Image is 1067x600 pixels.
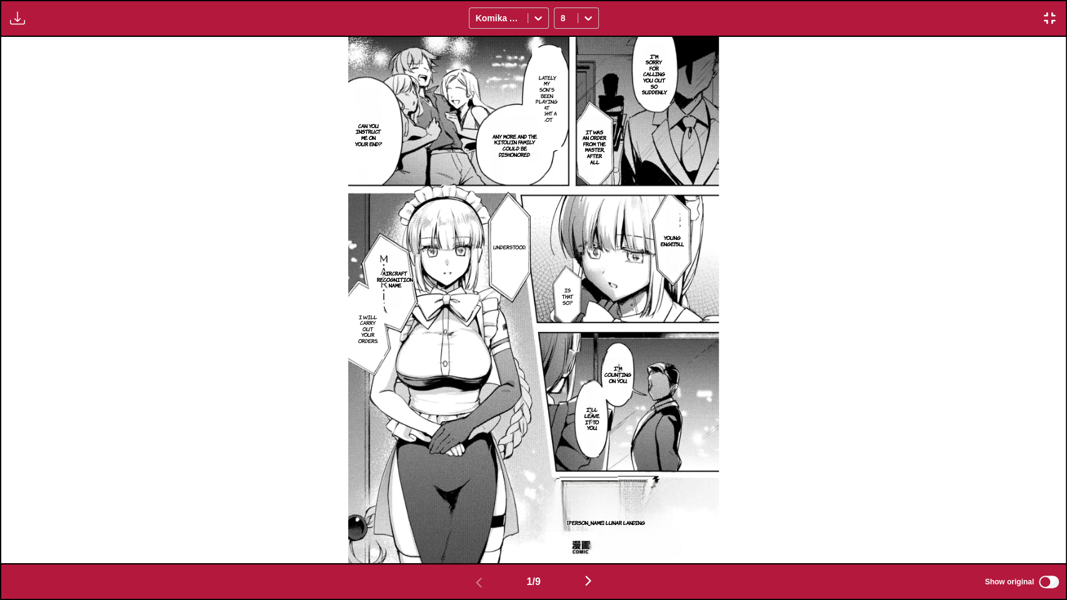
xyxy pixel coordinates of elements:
img: Download translated images [10,11,25,26]
p: Young Engetsu... [658,232,686,249]
p: Can you instruct me on your end? [353,121,384,149]
p: Understood. [491,242,528,253]
p: I will carry out your orders. [354,312,381,347]
p: I'm sorry for calling you out so suddenly. [639,51,668,98]
p: Any more and the Kitouin family could be dishonored [485,131,544,160]
p: [PERSON_NAME] Lunar Landing [564,517,648,529]
p: Aircraft recognition name [374,268,416,291]
p: It was an order from the master, after all [580,127,609,168]
p: Lately, my son's been playing at night a lot. [533,72,560,126]
span: 1 / 9 [526,576,540,587]
img: Manga Panel [348,37,719,564]
input: Show original [1039,576,1059,588]
p: I'm counting on you. [602,363,634,386]
span: Show original [984,577,1034,586]
p: Is that so? [559,285,576,308]
p: I'll leave it to you. [582,404,602,433]
img: Previous page [471,575,486,590]
img: Next page [581,573,596,588]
